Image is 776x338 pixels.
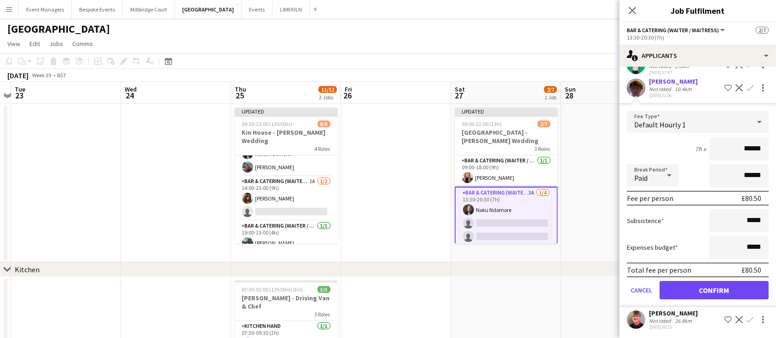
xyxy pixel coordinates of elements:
span: 11/12 [319,86,337,93]
div: [DATE] 17:47 [649,69,698,75]
app-card-role: Bar & Catering (Waiter / waitress)3A1/413:30-20:30 (7h)Noku Ndomore [455,187,558,260]
div: Updated [455,108,558,115]
div: 13:30-20:30 (7h) [627,34,769,41]
div: Total fee per person [627,265,691,275]
span: 09:30-23:00 (13h30m) [242,120,293,127]
div: [DATE] [7,71,29,80]
div: Not rated [649,86,673,92]
span: 07:30-01:00 (17h30m) (Fri) [242,286,303,293]
span: 3/3 [318,286,330,293]
div: [DATE] 21:56 [649,92,698,98]
div: 10.4km [673,86,694,92]
div: Not rated [649,317,673,324]
span: 25 [233,90,246,101]
span: Jobs [49,40,63,48]
a: View [4,38,24,50]
span: Sun [565,85,576,93]
button: Events [242,0,272,18]
h3: Kin House - [PERSON_NAME] Wedding [235,128,338,145]
div: £80.50 [741,194,761,203]
span: 2/7 [544,86,557,93]
div: 7h x [695,145,706,153]
div: BST [57,72,66,79]
div: Applicants [620,45,776,67]
app-card-role: Bar & Catering (Waiter / waitress)1A1/214:00-23:00 (9h)[PERSON_NAME] [235,176,338,221]
div: Fee per person [627,194,673,203]
div: £80.50 [741,265,761,275]
a: Jobs [46,38,67,50]
button: Confirm [660,281,769,299]
span: 8/9 [318,120,330,127]
button: Bar & Catering (Waiter / waitress) [627,27,726,34]
div: Kitchen [15,265,40,274]
span: Default Hourly 1 [634,120,686,129]
label: Expenses budget [627,243,678,252]
app-card-role: Bar & Catering (Waiter / waitress)1/109:00-18:00 (9h)[PERSON_NAME] [455,155,558,187]
div: 26.9km [673,317,694,324]
span: 3 Roles [535,145,550,152]
span: 28 [563,90,576,101]
div: [PERSON_NAME] [649,77,698,86]
app-job-card: Updated09:00-22:00 (13h)2/7[GEOGRAPHIC_DATA] - [PERSON_NAME] Wedding3 RolesBar & Catering (Waiter... [455,108,558,244]
span: Wed [125,85,137,93]
h3: [GEOGRAPHIC_DATA] - [PERSON_NAME] Wedding [455,128,558,145]
div: [PERSON_NAME] [649,309,698,317]
span: Comms [72,40,93,48]
span: Edit [29,40,40,48]
div: 2 Jobs [319,94,336,101]
button: Event Managers [19,0,72,18]
h3: [PERSON_NAME] - Driving Van & Chef [235,294,338,310]
span: 3 Roles [315,311,330,318]
span: 2/7 [538,120,550,127]
label: Subsistence [627,217,664,225]
span: 26 [343,90,352,101]
span: 09:00-22:00 (13h) [462,120,502,127]
button: Millbridge Court [123,0,175,18]
app-job-card: Updated09:30-23:00 (13h30m)8/9Kin House - [PERSON_NAME] Wedding4 RolesBar & Catering (Waiter / wa... [235,108,338,244]
span: 4 Roles [315,145,330,152]
span: Bar & Catering (Waiter / waitress) [627,27,719,34]
div: [DATE] 00:23 [649,324,698,330]
span: 2/7 [756,27,769,34]
div: Updated [235,108,338,115]
h3: Job Fulfilment [620,5,776,17]
a: Comms [69,38,97,50]
app-card-role: Bar & Catering (Waiter / waitress)1/119:00-23:00 (4h)[PERSON_NAME] [235,221,338,252]
span: Sat [455,85,465,93]
span: 23 [13,90,25,101]
span: 24 [123,90,137,101]
button: LIMEKILN [272,0,310,18]
a: Edit [26,38,44,50]
button: Bespoke Events [72,0,123,18]
span: Thu [235,85,246,93]
span: 27 [453,90,465,101]
span: Fri [345,85,352,93]
span: Week 39 [30,72,53,79]
span: Paid [634,173,648,183]
div: 1 Job [544,94,556,101]
span: Tue [15,85,25,93]
button: Cancel [627,281,656,299]
span: View [7,40,20,48]
h1: [GEOGRAPHIC_DATA] [7,22,110,36]
button: [GEOGRAPHIC_DATA] [175,0,242,18]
